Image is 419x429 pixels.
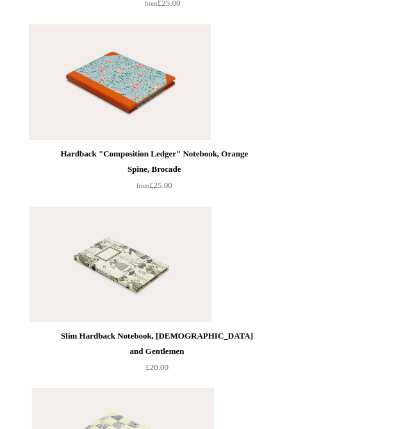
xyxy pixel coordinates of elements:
span: £25.00 [136,180,172,190]
span: from [136,182,149,189]
a: Slim Hardback Notebook, [DEMOGRAPHIC_DATA] and Gentlemen £20.00 [55,322,259,375]
img: Slim Hardback Notebook, Ladies and Gentlemen [29,206,211,322]
div: Slim Hardback Notebook, [DEMOGRAPHIC_DATA] and Gentlemen [58,328,256,359]
div: Hardback "Composition Ledger" Notebook, Orange Spine, Brocade [58,146,251,177]
a: Hardback "Composition Ledger" Notebook, Orange Spine, Brocade Hardback "Composition Ledger" Noteb... [54,24,236,140]
a: Slim Hardback Notebook, Ladies and Gentlemen Slim Hardback Notebook, Ladies and Gentlemen [55,206,237,322]
a: Hardback "Composition Ledger" Notebook, Orange Spine, Brocade from£25.00 [54,140,254,194]
span: £20.00 [145,362,168,372]
img: Hardback "Composition Ledger" Notebook, Orange Spine, Brocade [29,24,211,140]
